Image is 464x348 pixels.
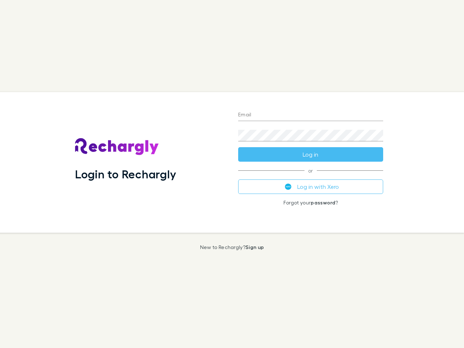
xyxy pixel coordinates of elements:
a: Sign up [245,244,264,250]
p: Forgot your ? [238,200,383,206]
p: New to Rechargly? [200,244,264,250]
button: Log in [238,147,383,162]
h1: Login to Rechargly [75,167,176,181]
img: Xero's logo [285,183,291,190]
a: password [311,199,335,206]
button: Log in with Xero [238,179,383,194]
img: Rechargly's Logo [75,138,159,156]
